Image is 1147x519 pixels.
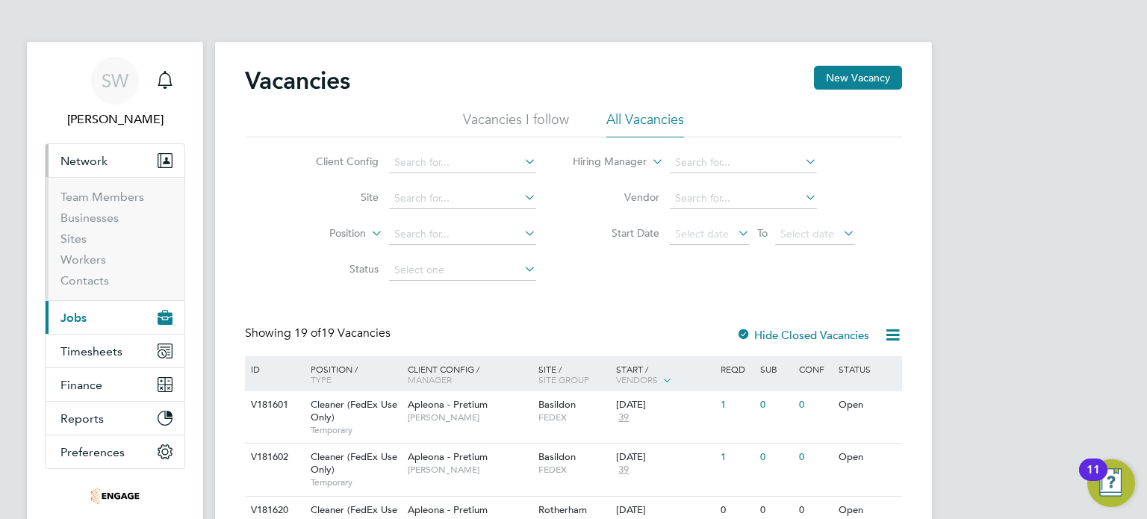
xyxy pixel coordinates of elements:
span: To [753,223,772,243]
span: [PERSON_NAME] [408,411,531,423]
div: 0 [756,391,795,419]
div: V181601 [247,391,299,419]
span: 39 [616,464,631,476]
label: Start Date [573,226,659,240]
label: Status [293,262,379,276]
span: SW [102,71,128,90]
input: Select one [389,260,536,281]
span: Type [311,373,332,385]
input: Search for... [389,152,536,173]
button: Preferences [46,435,184,468]
label: Vendor [573,190,659,204]
div: Start / [612,356,717,394]
span: Manager [408,373,452,385]
span: Basildon [538,450,576,463]
span: Rotherham [538,503,587,516]
span: 39 [616,411,631,424]
span: 19 Vacancies [294,326,391,341]
a: Businesses [60,211,119,225]
span: Temporary [311,476,400,488]
span: FEDEX [538,411,609,423]
div: Position / [299,356,404,392]
div: Conf [795,356,834,382]
li: Vacancies I follow [463,111,569,137]
a: Sites [60,231,87,246]
a: Contacts [60,273,109,288]
span: 19 of [294,326,321,341]
span: Site Group [538,373,589,385]
div: Client Config / [404,356,535,392]
div: 1 [717,391,756,419]
div: Open [835,444,900,471]
div: Open [835,391,900,419]
label: Hide Closed Vacancies [736,328,869,342]
span: FEDEX [538,464,609,476]
div: 0 [795,391,834,419]
span: Basildon [538,398,576,411]
div: V181602 [247,444,299,471]
button: Timesheets [46,335,184,367]
span: Vendors [616,373,658,385]
label: Hiring Manager [561,155,647,170]
span: Network [60,154,108,168]
span: Cleaner (FedEx Use Only) [311,450,397,476]
a: Workers [60,252,106,267]
button: Reports [46,402,184,435]
span: Cleaner (FedEx Use Only) [311,398,397,423]
span: Apleona - Pretium [408,398,488,411]
span: Temporary [311,424,400,436]
label: Client Config [293,155,379,168]
input: Search for... [389,224,536,245]
span: Timesheets [60,344,122,358]
button: New Vacancy [814,66,902,90]
span: Reports [60,411,104,426]
a: Team Members [60,190,144,204]
div: Sub [756,356,795,382]
div: [DATE] [616,399,713,411]
span: Steve West [45,111,185,128]
button: Open Resource Center, 11 new notifications [1087,459,1135,507]
span: Apleona - Pretium [408,450,488,463]
button: Jobs [46,301,184,334]
a: SW[PERSON_NAME] [45,57,185,128]
span: Finance [60,378,102,392]
div: Network [46,177,184,300]
span: [PERSON_NAME] [408,464,531,476]
img: stallionrecruitment-logo-retina.png [90,484,140,508]
input: Search for... [389,188,536,209]
label: Site [293,190,379,204]
a: Go to home page [45,484,185,508]
div: 0 [795,444,834,471]
div: ID [247,356,299,382]
div: 0 [756,444,795,471]
div: [DATE] [616,504,713,517]
div: Site / [535,356,613,392]
div: Status [835,356,900,382]
span: Jobs [60,311,87,325]
div: [DATE] [616,451,713,464]
button: Finance [46,368,184,401]
span: Select date [780,227,834,240]
li: All Vacancies [606,111,684,137]
span: Apleona - Pretium [408,503,488,516]
input: Search for... [670,188,817,209]
label: Position [280,226,366,241]
h2: Vacancies [245,66,350,96]
div: Reqd [717,356,756,382]
button: Network [46,144,184,177]
input: Search for... [670,152,817,173]
div: Showing [245,326,394,341]
div: 11 [1087,470,1100,489]
span: Select date [675,227,729,240]
div: 1 [717,444,756,471]
span: Preferences [60,445,125,459]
